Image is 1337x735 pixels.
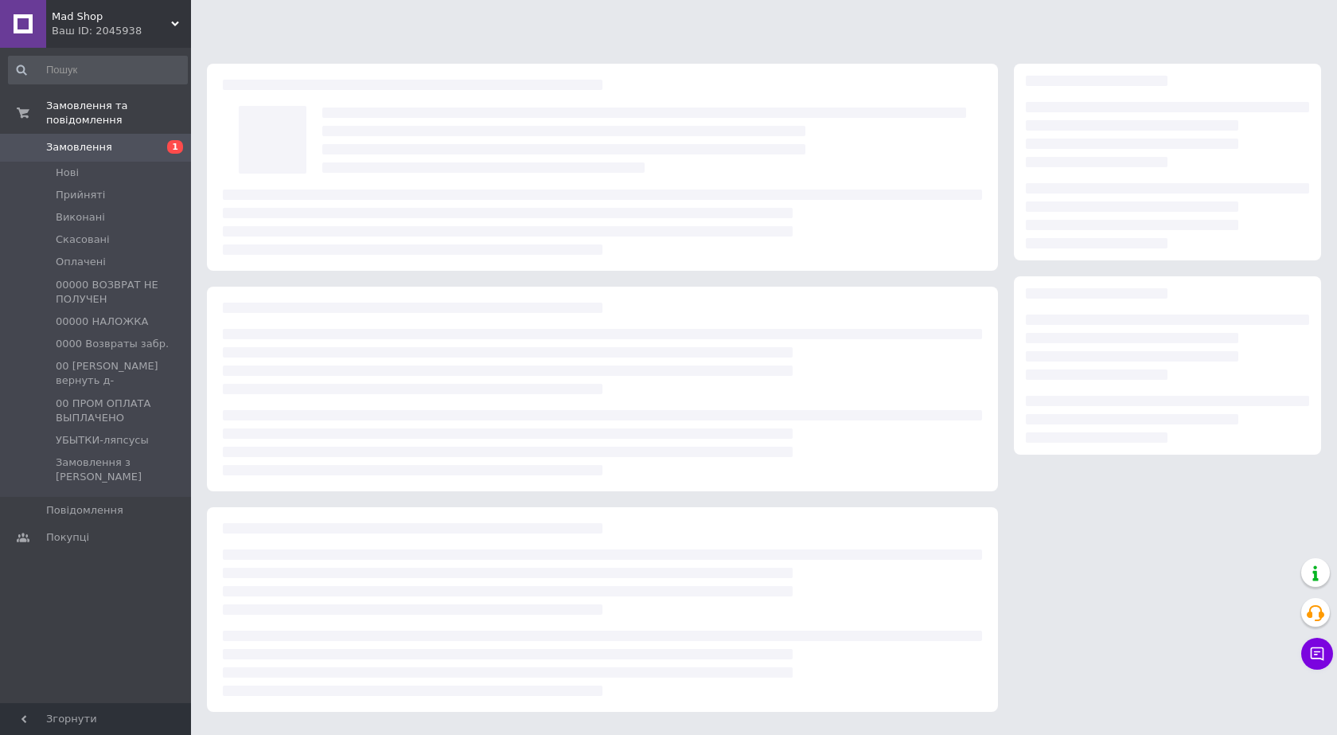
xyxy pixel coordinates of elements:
span: Прийняті [56,188,105,202]
span: 00000 ВОЗВРАТ НЕ ПОЛУЧЕН [56,278,186,307]
input: Пошук [8,56,188,84]
span: 0000 Возвраты забр. [56,337,169,351]
span: Оплачені [56,255,106,269]
span: Виконані [56,210,105,225]
span: Повідомлення [46,503,123,518]
span: УБЫТКИ-ляпсусы [56,433,149,448]
div: Ваш ID: 2045938 [52,24,191,38]
span: Замовлення та повідомлення [46,99,191,127]
span: Покупці [46,530,89,545]
span: 00000 НАЛОЖКА [56,315,148,329]
span: 00 [PERSON_NAME] вернуть д- [56,359,186,388]
span: Замовлення [46,140,112,154]
span: Замовлення з [PERSON_NAME] [56,455,186,484]
span: 00 ПРОМ ОПЛАТА ВЫПЛАЧЕНО [56,397,186,425]
span: 1 [167,140,183,154]
span: Скасовані [56,233,110,247]
button: Чат з покупцем [1301,638,1333,670]
span: Mad Shop [52,10,171,24]
span: Нові [56,166,79,180]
